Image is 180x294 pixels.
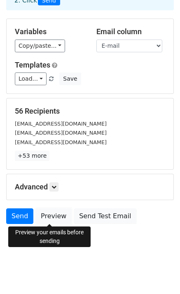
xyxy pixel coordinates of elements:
[15,27,84,36] h5: Variables
[15,151,49,161] a: +53 more
[15,139,107,145] small: [EMAIL_ADDRESS][DOMAIN_NAME]
[74,208,136,224] a: Send Test Email
[59,72,81,85] button: Save
[8,226,91,247] div: Preview your emails before sending
[15,182,165,191] h5: Advanced
[15,130,107,136] small: [EMAIL_ADDRESS][DOMAIN_NAME]
[96,27,166,36] h5: Email column
[15,72,47,85] a: Load...
[6,208,33,224] a: Send
[15,121,107,127] small: [EMAIL_ADDRESS][DOMAIN_NAME]
[15,61,50,69] a: Templates
[35,208,72,224] a: Preview
[15,107,165,116] h5: 56 Recipients
[139,254,180,294] iframe: Chat Widget
[15,40,65,52] a: Copy/paste...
